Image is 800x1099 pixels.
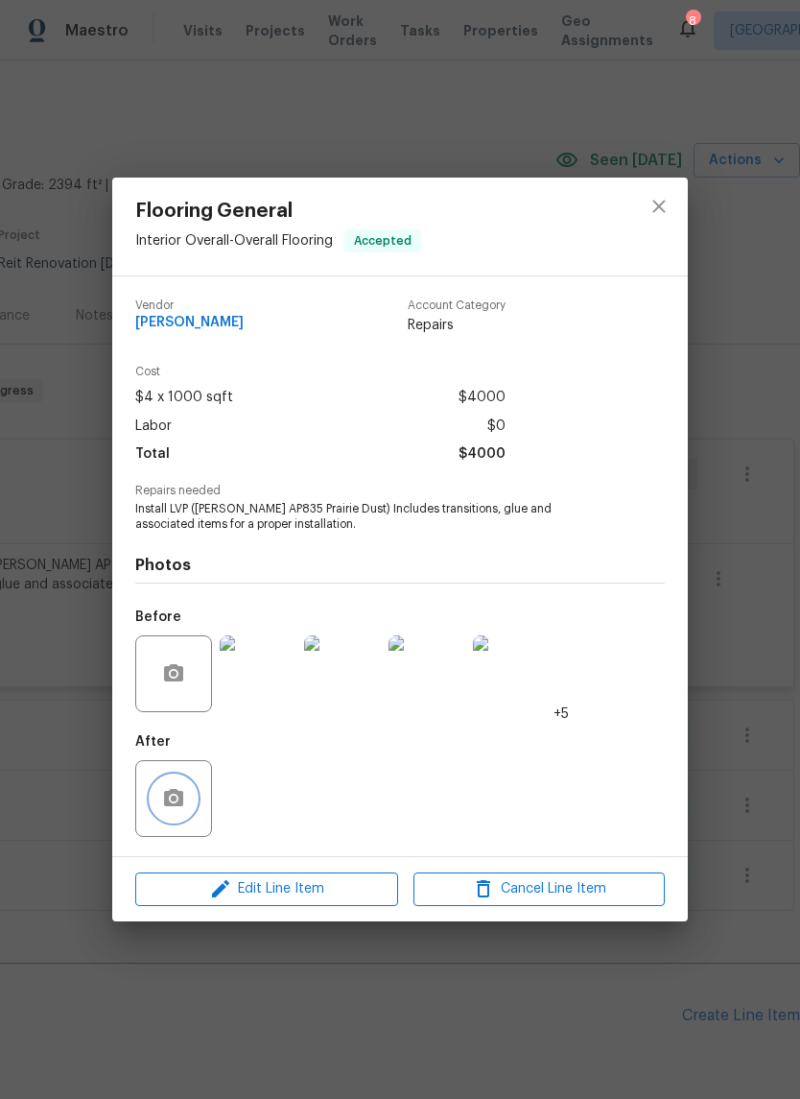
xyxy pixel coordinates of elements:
span: Flooring General [135,201,421,222]
h4: Photos [135,556,665,575]
button: Cancel Line Item [413,872,665,906]
button: close [636,183,682,229]
span: $4000 [459,441,506,468]
span: Account Category [408,299,506,312]
button: Edit Line Item [135,872,398,906]
span: Labor [135,413,172,441]
span: Cancel Line Item [419,877,659,901]
span: Vendor [135,299,244,312]
h5: Before [135,610,181,624]
span: [PERSON_NAME] [135,316,244,330]
span: Edit Line Item [141,877,392,901]
span: Interior Overall - Overall Flooring [135,234,333,248]
span: Repairs [408,316,506,335]
span: $0 [487,413,506,441]
span: Accepted [346,231,419,251]
span: $4 x 1000 sqft [135,384,233,412]
span: Repairs needed [135,485,665,497]
span: Cost [135,366,506,378]
span: +5 [553,705,569,724]
div: 8 [686,12,699,31]
span: Install LVP ([PERSON_NAME] AP835 Prairie Dust) Includes transitions, glue and associated items fo... [135,501,612,534]
span: Total [135,441,170,468]
h5: After [135,735,171,749]
span: $4000 [459,384,506,412]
